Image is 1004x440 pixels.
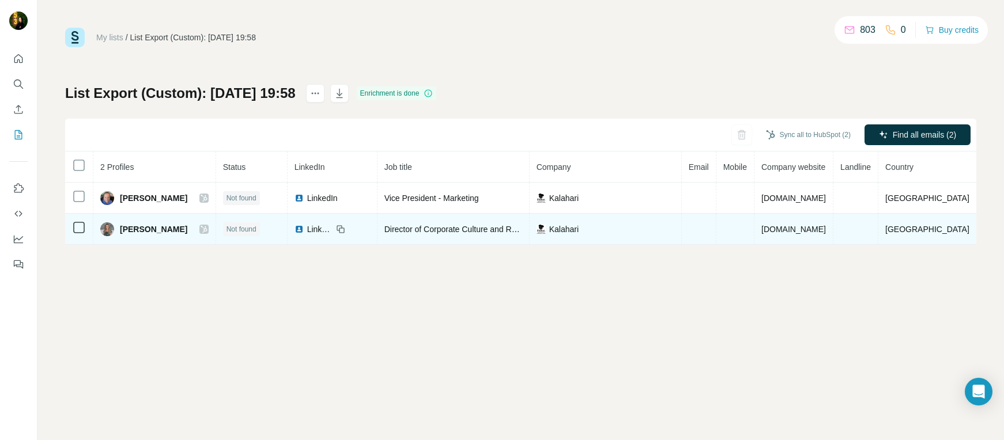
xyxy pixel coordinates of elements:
[537,162,571,172] span: Company
[885,194,969,203] span: [GEOGRAPHIC_DATA]
[120,192,187,204] span: [PERSON_NAME]
[100,191,114,205] img: Avatar
[227,224,256,234] span: Not found
[885,162,914,172] span: Country
[357,86,437,100] div: Enrichment is done
[96,33,123,42] a: My lists
[9,74,28,94] button: Search
[865,124,971,145] button: Find all emails (2)
[307,192,338,204] span: LinkedIn
[689,162,709,172] span: Email
[295,225,304,234] img: LinkedIn logo
[9,203,28,224] button: Use Surfe API
[295,162,325,172] span: LinkedIn
[723,162,747,172] span: Mobile
[9,229,28,249] button: Dashboard
[549,192,579,204] span: Kalahari
[537,225,546,234] img: company-logo
[885,225,969,234] span: [GEOGRAPHIC_DATA]
[925,22,979,38] button: Buy credits
[893,129,956,141] span: Find all emails (2)
[860,23,875,37] p: 803
[306,84,324,103] button: actions
[295,194,304,203] img: LinkedIn logo
[761,225,826,234] span: [DOMAIN_NAME]
[65,28,85,47] img: Surfe Logo
[840,162,871,172] span: Landline
[307,223,333,235] span: LinkedIn
[120,223,187,235] span: [PERSON_NAME]
[126,32,128,43] li: /
[761,162,825,172] span: Company website
[100,162,134,172] span: 2 Profiles
[384,225,541,234] span: Director of Corporate Culture and Retention
[384,162,412,172] span: Job title
[100,222,114,236] img: Avatar
[761,194,826,203] span: [DOMAIN_NAME]
[9,12,28,30] img: Avatar
[65,84,296,103] h1: List Export (Custom): [DATE] 19:58
[537,194,546,203] img: company-logo
[130,32,256,43] div: List Export (Custom): [DATE] 19:58
[223,162,246,172] span: Status
[9,254,28,275] button: Feedback
[965,378,992,405] div: Open Intercom Messenger
[9,178,28,199] button: Use Surfe on LinkedIn
[227,193,256,203] span: Not found
[9,124,28,145] button: My lists
[901,23,906,37] p: 0
[9,99,28,120] button: Enrich CSV
[384,194,479,203] span: Vice President - Marketing
[9,48,28,69] button: Quick start
[758,126,859,143] button: Sync all to HubSpot (2)
[549,223,579,235] span: Kalahari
